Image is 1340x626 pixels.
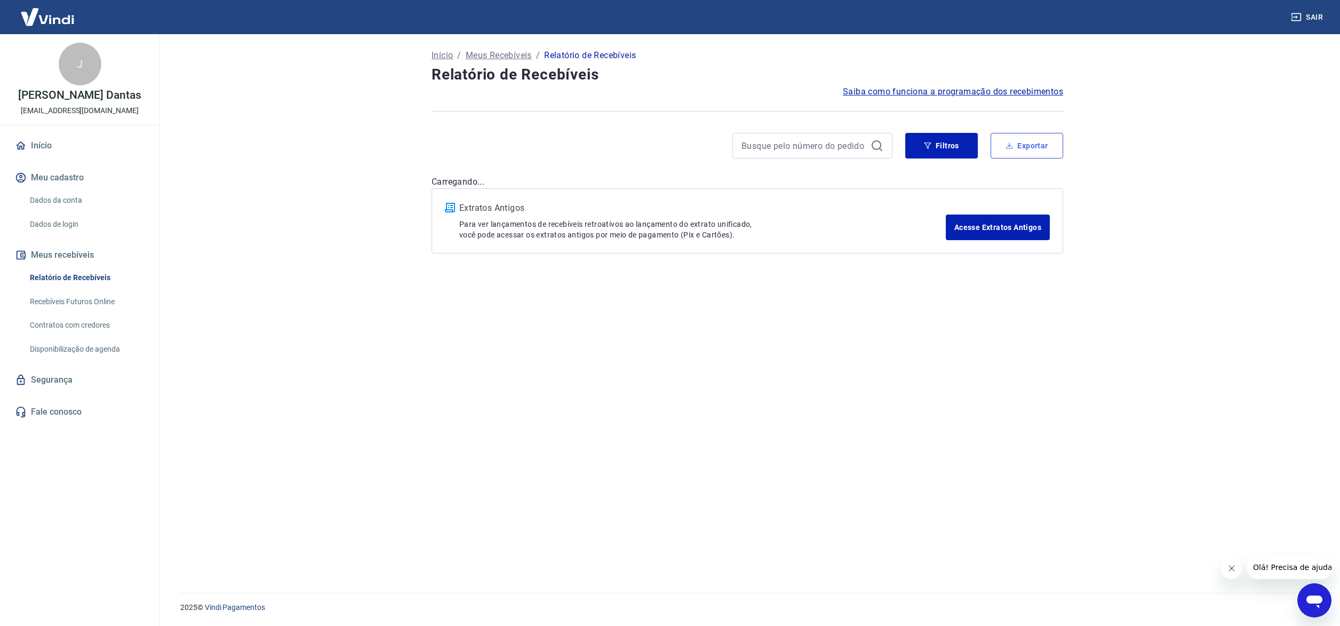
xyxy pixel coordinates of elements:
[26,189,147,211] a: Dados da conta
[180,602,1314,613] p: 2025 ©
[13,1,82,33] img: Vindi
[13,243,147,267] button: Meus recebíveis
[991,133,1063,159] button: Exportar
[26,267,147,289] a: Relatório de Recebíveis
[26,338,147,360] a: Disponibilização de agenda
[21,105,139,116] p: [EMAIL_ADDRESS][DOMAIN_NAME]
[1221,558,1242,579] iframe: Fechar mensagem
[432,64,1063,85] h4: Relatório de Recebíveis
[13,134,147,157] a: Início
[205,603,265,612] a: Vindi Pagamentos
[26,291,147,313] a: Recebíveis Futuros Online
[26,314,147,336] a: Contratos com credores
[13,368,147,392] a: Segurança
[1297,583,1331,617] iframe: Botão para abrir a janela de mensagens
[432,49,453,62] a: Início
[59,43,101,85] div: J
[459,219,946,240] p: Para ver lançamentos de recebíveis retroativos ao lançamento do extrato unificado, você pode aces...
[1289,7,1327,27] button: Sair
[13,400,147,424] a: Fale conosco
[536,49,540,62] p: /
[946,215,1050,240] a: Acesse Extratos Antigos
[13,166,147,189] button: Meu cadastro
[544,49,636,62] p: Relatório de Recebíveis
[741,138,866,154] input: Busque pelo número do pedido
[18,90,141,101] p: [PERSON_NAME] Dantas
[843,85,1063,98] a: Saiba como funciona a programação dos recebimentos
[459,202,946,215] p: Extratos Antigos
[26,213,147,235] a: Dados de login
[1247,556,1331,579] iframe: Mensagem da empresa
[466,49,532,62] a: Meus Recebíveis
[432,176,1063,188] p: Carregando...
[457,49,461,62] p: /
[6,7,90,16] span: Olá! Precisa de ajuda?
[905,133,978,159] button: Filtros
[445,203,455,212] img: ícone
